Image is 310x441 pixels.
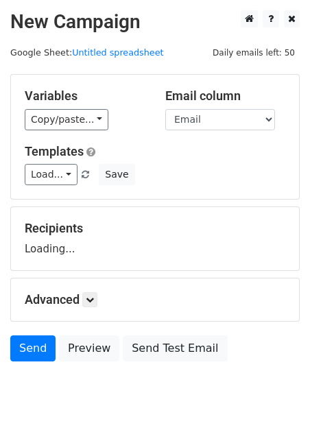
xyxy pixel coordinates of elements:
small: Google Sheet: [10,47,164,58]
a: Templates [25,144,84,158]
a: Daily emails left: 50 [208,47,300,58]
h2: New Campaign [10,10,300,34]
a: Load... [25,164,77,185]
button: Save [99,164,134,185]
h5: Email column [165,88,285,104]
a: Send Test Email [123,335,227,361]
h5: Advanced [25,292,285,307]
span: Daily emails left: 50 [208,45,300,60]
a: Copy/paste... [25,109,108,130]
h5: Variables [25,88,145,104]
h5: Recipients [25,221,285,236]
a: Preview [59,335,119,361]
a: Send [10,335,56,361]
a: Untitled spreadsheet [72,47,163,58]
div: Loading... [25,221,285,257]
